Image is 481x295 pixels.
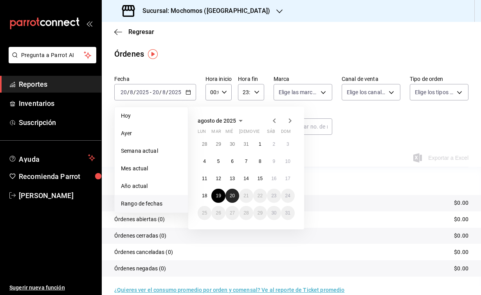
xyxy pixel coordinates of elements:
[258,210,263,216] abbr: 29 de agosto de 2025
[225,206,239,220] button: 27 de agosto de 2025
[410,76,468,82] label: Tipo de orden
[121,112,182,120] span: Hoy
[230,141,235,147] abbr: 30 de julio de 2025
[454,215,468,223] p: $0.00
[267,206,281,220] button: 30 de agosto de 2025
[267,189,281,203] button: 23 de agosto de 2025
[274,76,332,82] label: Marca
[272,141,275,147] abbr: 2 de agosto de 2025
[225,189,239,203] button: 20 de agosto de 2025
[198,118,236,124] span: agosto de 2025
[211,137,225,151] button: 29 de julio de 2025
[198,189,211,203] button: 18 de agosto de 2025
[19,171,95,182] span: Recomienda Parrot
[253,129,259,137] abbr: viernes
[253,154,267,168] button: 8 de agosto de 2025
[230,210,235,216] abbr: 27 de agosto de 2025
[258,193,263,198] abbr: 22 de agosto de 2025
[121,129,182,138] span: Ayer
[225,172,239,186] button: 13 de agosto de 2025
[114,215,165,223] p: Órdenes abiertas (0)
[9,284,95,292] span: Sugerir nueva función
[114,232,167,240] p: Órdenes cerradas (0)
[168,89,182,95] input: ----
[279,88,318,96] span: Elige las marcas
[225,137,239,151] button: 30 de julio de 2025
[198,172,211,186] button: 11 de agosto de 2025
[202,176,207,181] abbr: 11 de agosto de 2025
[225,129,233,137] abbr: miércoles
[202,141,207,147] abbr: 28 de julio de 2025
[150,89,151,95] span: -
[243,193,249,198] abbr: 21 de agosto de 2025
[216,176,221,181] abbr: 12 de agosto de 2025
[202,210,207,216] abbr: 25 de agosto de 2025
[198,129,206,137] abbr: lunes
[136,6,270,16] h3: Sucursal: Mochomos ([GEOGRAPHIC_DATA])
[128,28,154,36] span: Regresar
[281,137,295,151] button: 3 de agosto de 2025
[121,182,182,190] span: Año actual
[243,210,249,216] abbr: 28 de agosto de 2025
[152,89,159,95] input: --
[253,206,267,220] button: 29 de agosto de 2025
[253,172,267,186] button: 15 de agosto de 2025
[415,88,454,96] span: Elige los tipos de orden
[230,193,235,198] abbr: 20 de agosto de 2025
[272,159,275,164] abbr: 9 de agosto de 2025
[198,206,211,220] button: 25 de agosto de 2025
[243,176,249,181] abbr: 14 de agosto de 2025
[238,76,264,82] label: Hora fin
[285,176,290,181] abbr: 17 de agosto de 2025
[198,137,211,151] button: 28 de julio de 2025
[271,176,276,181] abbr: 16 de agosto de 2025
[198,154,211,168] button: 4 de agosto de 2025
[454,265,468,273] p: $0.00
[342,76,400,82] label: Canal de venta
[239,172,253,186] button: 14 de agosto de 2025
[86,20,92,27] button: open_drawer_menu
[217,159,220,164] abbr: 5 de agosto de 2025
[19,79,95,89] span: Reportes
[19,117,95,128] span: Suscripción
[281,129,291,137] abbr: domingo
[5,57,96,65] a: Pregunta a Parrot AI
[203,159,206,164] abbr: 4 de agosto de 2025
[211,129,221,137] abbr: martes
[259,159,261,164] abbr: 8 de agosto de 2025
[114,48,144,60] div: Órdenes
[281,172,295,186] button: 17 de agosto de 2025
[267,154,281,168] button: 9 de agosto de 2025
[259,141,261,147] abbr: 1 de agosto de 2025
[216,141,221,147] abbr: 29 de julio de 2025
[166,89,168,95] span: /
[258,176,263,181] abbr: 15 de agosto de 2025
[281,189,295,203] button: 24 de agosto de 2025
[285,159,290,164] abbr: 10 de agosto de 2025
[121,200,182,208] span: Rango de fechas
[267,129,275,137] abbr: sábado
[454,248,468,256] p: $0.00
[211,154,225,168] button: 5 de agosto de 2025
[285,210,290,216] abbr: 31 de agosto de 2025
[162,89,166,95] input: --
[19,190,95,201] span: [PERSON_NAME]
[120,89,127,95] input: --
[239,189,253,203] button: 21 de agosto de 2025
[136,89,149,95] input: ----
[271,210,276,216] abbr: 30 de agosto de 2025
[148,49,158,59] img: Tooltip marker
[225,154,239,168] button: 6 de agosto de 2025
[281,154,295,168] button: 10 de agosto de 2025
[230,176,235,181] abbr: 13 de agosto de 2025
[454,232,468,240] p: $0.00
[239,154,253,168] button: 7 de agosto de 2025
[19,153,85,163] span: Ayuda
[114,265,166,273] p: Órdenes negadas (0)
[216,193,221,198] abbr: 19 de agosto de 2025
[9,47,96,63] button: Pregunta a Parrot AI
[239,206,253,220] button: 28 de agosto de 2025
[253,189,267,203] button: 22 de agosto de 2025
[211,189,225,203] button: 19 de agosto de 2025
